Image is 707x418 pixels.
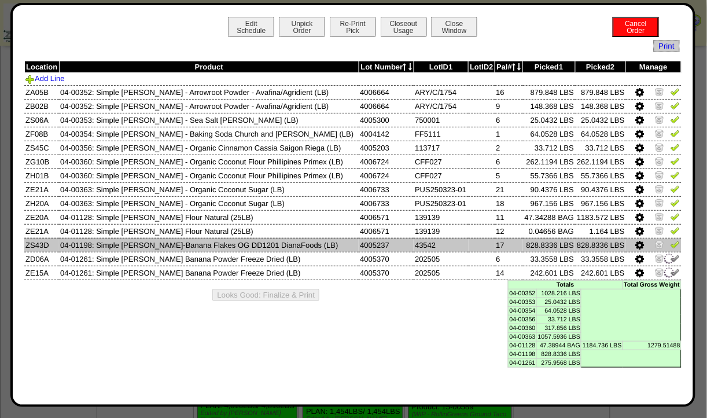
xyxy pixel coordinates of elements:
[671,101,680,110] img: Verify Pick
[509,298,537,306] td: 04-00353
[495,85,523,99] td: 16
[575,155,626,168] td: 262.1194 LBS
[414,127,468,141] td: FF5111
[228,17,274,37] button: EditSchedule
[359,141,414,155] td: 4005203
[509,350,537,358] td: 04-01198
[414,99,468,113] td: ARY/C/1754
[495,127,523,141] td: 1
[495,155,523,168] td: 6
[523,61,576,73] th: Picked1
[359,210,414,224] td: 4006571
[575,168,626,182] td: 55.7366 LBS
[671,87,680,96] img: Verify Pick
[509,280,623,289] td: Totals
[414,113,468,127] td: 750001
[24,196,59,210] td: ZH20A
[359,252,414,266] td: 4005370
[523,266,576,280] td: 242.601 LBS
[59,196,359,210] td: 04-00363: Simple [PERSON_NAME] - Organic Coconut Sugar (LB)
[359,85,414,99] td: 4006664
[655,198,664,207] img: Zero Item and Verify
[509,289,537,298] td: 04-00352
[509,358,537,367] td: 04-01261
[575,224,626,238] td: 1.164 LBS
[59,168,359,182] td: 04-00360: Simple [PERSON_NAME] - Organic Coconut Flour Phillipines Primex (LB)
[575,127,626,141] td: 64.0528 LBS
[59,252,359,266] td: 04-01261: Simple [PERSON_NAME] Banana Powder Freeze Dried (LB)
[414,141,468,155] td: 113717
[25,74,64,83] a: Add Line
[655,184,664,193] img: Zero Item and Verify
[414,85,468,99] td: ARY/C/1754
[59,182,359,196] td: 04-00363: Simple [PERSON_NAME] - Organic Coconut Sugar (LB)
[24,155,59,168] td: ZG10B
[430,26,478,35] a: CloseWindow
[59,127,359,141] td: 04-00354: Simple [PERSON_NAME] - Baking Soda Church and [PERSON_NAME] (LB)
[359,182,414,196] td: 4006733
[536,332,581,341] td: 1057.5936 LBS
[414,168,468,182] td: CFF027
[59,99,359,113] td: 04-00352: Simple [PERSON_NAME] - Arrowroot Powder - Avafina/Agridient (LB)
[59,141,359,155] td: 04-00356: Simple [PERSON_NAME] - Organic Cinnamon Cassia Saigon Riega (LB)
[671,156,680,166] img: Verify Pick
[24,252,59,266] td: ZD06A
[24,85,59,99] td: ZA05B
[523,155,576,168] td: 262.1194 LBS
[575,182,626,196] td: 90.4376 LBS
[414,210,468,224] td: 139139
[495,266,523,280] td: 14
[536,306,581,315] td: 64.0528 LBS
[655,170,664,179] img: Zero Item and Verify
[575,61,626,73] th: Picked2
[655,226,664,235] img: Zero Item and Verify
[495,196,523,210] td: 18
[655,101,664,110] img: Zero Item and Verify
[671,129,680,138] img: Verify Pick
[509,306,537,315] td: 04-00354
[359,224,414,238] td: 4006571
[655,142,664,152] img: Zero Item and Verify
[575,141,626,155] td: 33.712 LBS
[509,341,537,350] td: 04-01128
[431,17,477,37] button: CloseWindow
[24,238,59,252] td: ZS43D
[495,168,523,182] td: 5
[575,238,626,252] td: 828.8336 LBS
[59,85,359,99] td: 04-00352: Simple [PERSON_NAME] - Arrowroot Powder - Avafina/Agridient (LB)
[523,182,576,196] td: 90.4376 LBS
[495,99,523,113] td: 9
[509,332,537,341] td: 04-00363
[671,170,680,179] img: Verify Pick
[523,141,576,155] td: 33.712 LBS
[24,113,59,127] td: ZS06A
[469,61,495,73] th: LotID2
[671,212,680,221] img: Verify Pick
[330,17,376,37] button: Re-PrintPick
[414,238,468,252] td: 43542
[654,40,680,52] a: Print
[24,266,59,280] td: ZE15A
[523,196,576,210] td: 967.156 LBS
[25,75,35,84] img: Add Item to Order
[495,182,523,196] td: 21
[575,196,626,210] td: 967.156 LBS
[59,224,359,238] td: 04-01128: Simple [PERSON_NAME] Flour Natural (25LB)
[523,113,576,127] td: 25.0432 LBS
[414,224,468,238] td: 139139
[24,127,59,141] td: ZF08B
[655,115,664,124] img: Zero Item and Verify
[509,315,537,324] td: 04-00356
[495,238,523,252] td: 17
[24,210,59,224] td: ZE20A
[655,240,664,249] img: Zero Item and Verify
[671,184,680,193] img: Verify Pick
[279,17,325,37] button: UnpickOrder
[414,61,468,73] th: LotID1
[59,266,359,280] td: 04-01261: Simple [PERSON_NAME] Banana Powder Freeze Dried (LB)
[495,210,523,224] td: 11
[523,99,576,113] td: 148.368 LBS
[495,252,523,266] td: 6
[671,226,680,235] img: Verify Pick
[414,155,468,168] td: CFF027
